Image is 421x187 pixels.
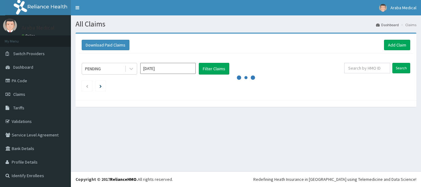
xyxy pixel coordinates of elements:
[22,34,36,38] a: Online
[3,18,17,32] img: User Image
[376,22,399,27] a: Dashboard
[71,171,421,187] footer: All rights reserved.
[253,176,416,182] div: Redefining Heath Insurance in [GEOGRAPHIC_DATA] using Telemedicine and Data Science!
[390,5,416,10] span: Araba Medical
[13,64,33,70] span: Dashboard
[399,22,416,27] li: Claims
[13,105,24,111] span: Tariffs
[110,177,137,182] a: RelianceHMO
[344,63,390,73] input: Search by HMO ID
[76,177,138,182] strong: Copyright © 2017 .
[384,40,410,50] a: Add Claim
[76,20,416,28] h1: All Claims
[86,83,88,89] a: Previous page
[100,83,102,89] a: Next page
[13,51,45,56] span: Switch Providers
[82,40,129,50] button: Download Paid Claims
[140,63,196,74] input: Select Month and Year
[392,63,410,73] input: Search
[85,66,101,72] div: PENDING
[237,68,255,87] svg: audio-loading
[379,4,387,12] img: User Image
[22,25,55,30] p: Araba Medical
[199,63,229,75] button: Filter Claims
[13,91,25,97] span: Claims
